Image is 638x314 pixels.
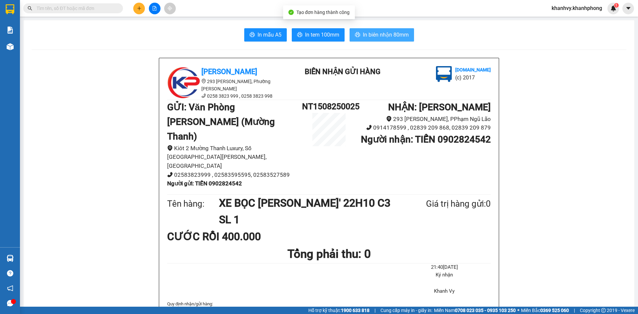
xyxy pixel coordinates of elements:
span: environment [201,79,206,83]
span: Cung cấp máy in - giấy in: [380,307,432,314]
img: icon-new-feature [610,5,616,11]
div: Tên hàng: [167,197,219,211]
h1: NT1508250025 [302,100,356,113]
b: NHẬN : [PERSON_NAME] [388,102,491,113]
b: GỬI : Văn Phòng [PERSON_NAME] (Mường Thanh) [167,102,275,142]
b: Người gửi : TIẾN 0902824542 [167,180,242,187]
b: BIÊN NHẬN GỬI HÀNG [305,67,380,76]
img: logo.jpg [436,66,452,82]
span: message [7,300,13,306]
b: BIÊN NHẬN GỬI HÀNG [43,10,64,52]
img: logo.jpg [72,8,88,24]
li: 02583823999 , 02583595595, 02583527589 [167,170,302,179]
span: caret-down [625,5,631,11]
img: solution-icon [7,27,14,34]
strong: 0369 525 060 [540,308,569,313]
li: Kiôt 2 Mường Thanh Luxury, Số [GEOGRAPHIC_DATA][PERSON_NAME], [GEOGRAPHIC_DATA] [167,144,302,170]
li: 0258 3823 999 , 0258 3823 998 [167,92,287,100]
img: logo-vxr [6,4,14,14]
span: phone [201,93,206,98]
li: Khanh Vy [398,287,491,295]
span: In tem 100mm [305,31,339,39]
b: [PERSON_NAME] [201,67,257,76]
span: | [374,307,375,314]
span: printer [355,32,360,38]
sup: 1 [614,3,619,8]
strong: 0708 023 035 - 0935 103 250 [455,308,516,313]
span: check-circle [288,10,294,15]
span: plus [137,6,142,11]
span: 1 [615,3,617,8]
span: printer [250,32,255,38]
li: Ký nhận [398,271,491,279]
span: | [574,307,575,314]
span: In biên nhận 80mm [363,31,409,39]
span: ⚪️ [517,309,519,312]
li: 21:40[DATE] [398,263,491,271]
b: [DOMAIN_NAME] [455,67,491,72]
span: file-add [152,6,157,11]
div: CƯỚC RỒI 400.000 [167,228,274,245]
span: printer [297,32,302,38]
button: printerIn mẫu A5 [244,28,287,42]
h1: SL 1 [219,211,394,228]
span: search [28,6,32,11]
span: environment [167,145,173,151]
h1: XE BỌC [PERSON_NAME]' 22H10 C3 [219,195,394,211]
img: warehouse-icon [7,255,14,262]
span: Miền Nam [434,307,516,314]
span: question-circle [7,270,13,276]
span: notification [7,285,13,291]
span: Hỗ trợ kỹ thuật: [308,307,370,314]
li: (c) 2017 [455,73,491,82]
li: 0914178599 , 02839 209 868, 02839 209 879 [356,123,491,132]
span: environment [386,116,392,122]
span: In mẫu A5 [258,31,281,39]
b: [DOMAIN_NAME] [56,25,91,31]
button: caret-down [622,3,634,14]
span: aim [167,6,172,11]
span: Tạo đơn hàng thành công [296,10,350,15]
li: 293 [PERSON_NAME], Phường [PERSON_NAME] [167,78,287,92]
img: logo.jpg [167,66,200,99]
li: (c) 2017 [56,32,91,40]
b: [PERSON_NAME] [8,43,38,74]
img: warehouse-icon [7,43,14,50]
img: logo.jpg [8,8,42,42]
strong: 1900 633 818 [341,308,370,313]
button: aim [164,3,176,14]
span: copyright [601,308,606,313]
span: khanhvy.khanhphong [546,4,607,12]
button: printerIn tem 100mm [292,28,345,42]
span: phone [167,172,173,177]
b: Người nhận : TIẾN 0902824542 [361,134,491,145]
div: Giá trị hàng gửi: 0 [394,197,491,211]
li: 293 [PERSON_NAME], PPhạm Ngũ Lão [356,115,491,124]
span: phone [366,125,372,130]
input: Tìm tên, số ĐT hoặc mã đơn [37,5,115,12]
button: plus [133,3,145,14]
button: file-add [149,3,160,14]
span: Miền Bắc [521,307,569,314]
button: printerIn biên nhận 80mm [350,28,414,42]
h1: Tổng phải thu: 0 [167,245,491,263]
